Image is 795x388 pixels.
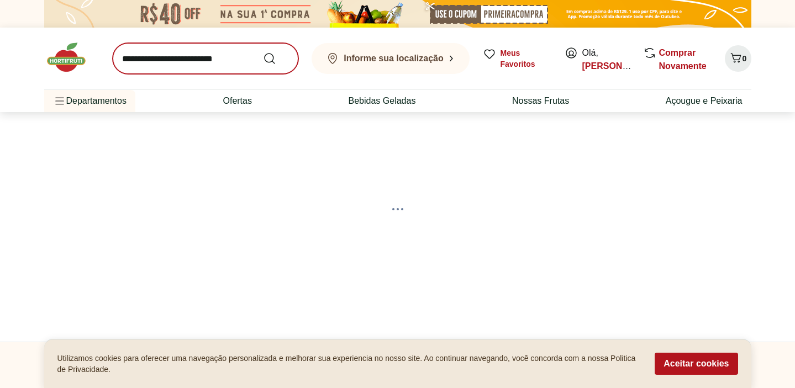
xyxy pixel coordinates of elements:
[483,47,551,70] a: Meus Favoritos
[725,45,751,72] button: Carrinho
[512,94,569,108] a: Nossas Frutas
[666,94,743,108] a: Açougue e Peixaria
[53,88,66,114] button: Menu
[743,54,747,63] span: 0
[312,43,470,74] button: Informe sua localização
[223,94,251,108] a: Ofertas
[582,61,656,71] a: [PERSON_NAME]
[344,54,444,63] b: Informe sua localização
[349,94,416,108] a: Bebidas Geladas
[582,46,631,73] span: Olá,
[44,41,99,74] img: Hortifruti
[113,43,298,74] input: search
[263,52,289,65] button: Submit Search
[659,48,707,71] a: Comprar Novamente
[501,47,551,70] span: Meus Favoritos
[655,353,738,375] button: Aceitar cookies
[57,353,642,375] p: Utilizamos cookies para oferecer uma navegação personalizada e melhorar sua experiencia no nosso ...
[53,88,127,114] span: Departamentos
